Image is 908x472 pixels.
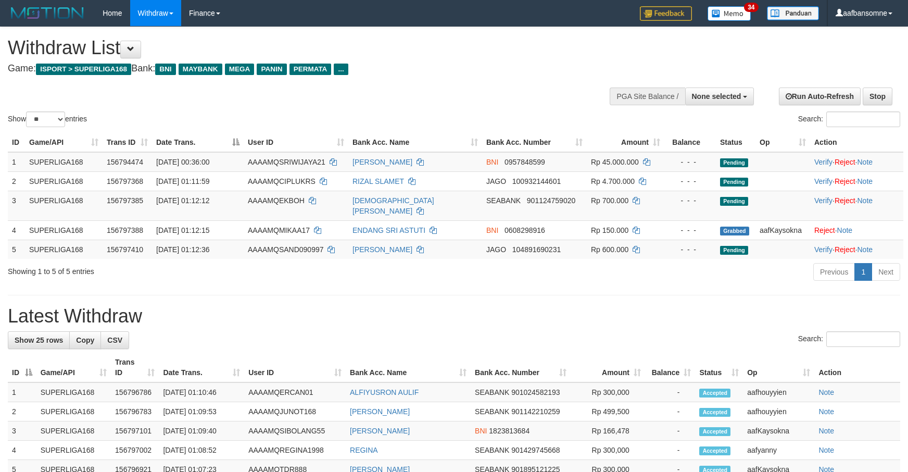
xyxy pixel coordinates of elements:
div: PGA Site Balance / [610,88,685,105]
th: Status [716,133,755,152]
td: [DATE] 01:09:40 [159,421,244,441]
a: ALFIYUSRON AULIF [350,388,419,396]
th: Action [814,353,900,382]
a: Reject [835,196,855,205]
td: 4 [8,441,36,460]
td: aafyanny [743,441,814,460]
td: · · [810,240,903,259]
span: AAAAMQMIKAA17 [248,226,310,234]
span: PANIN [257,64,286,75]
td: [DATE] 01:10:46 [159,382,244,402]
span: Rp 45.000.000 [591,158,639,166]
span: Rp 700.000 [591,196,628,205]
th: Bank Acc. Number: activate to sort column ascending [482,133,587,152]
td: 2 [8,402,36,421]
a: [PERSON_NAME] [352,245,412,254]
a: Verify [814,177,833,185]
td: SUPERLIGA168 [25,191,103,220]
th: Action [810,133,903,152]
a: [PERSON_NAME] [350,407,410,416]
a: RIZAL SLAMET [352,177,404,185]
a: Next [872,263,900,281]
a: Reject [835,245,855,254]
span: Copy 104891690231 to clipboard [512,245,561,254]
span: Copy 901024582193 to clipboard [511,388,560,396]
a: Show 25 rows [8,331,70,349]
th: Status: activate to sort column ascending [695,353,743,382]
span: Rp 4.700.000 [591,177,635,185]
span: 156797368 [107,177,143,185]
td: SUPERLIGA168 [25,220,103,240]
td: SUPERLIGA168 [36,441,111,460]
th: Trans ID: activate to sort column ascending [103,133,152,152]
input: Search: [826,331,900,347]
td: SUPERLIGA168 [36,402,111,421]
a: Note [818,446,834,454]
th: Date Trans.: activate to sort column ascending [159,353,244,382]
td: - [645,421,695,441]
img: Button%20Memo.svg [708,6,751,21]
td: aafKaysokna [743,421,814,441]
a: Verify [814,245,833,254]
td: Rp 499,500 [571,402,645,421]
a: ENDANG SRI ASTUTI [352,226,425,234]
a: [PERSON_NAME] [352,158,412,166]
span: AAAAMQEKBOH [248,196,305,205]
span: Accepted [699,446,730,455]
span: CSV [107,336,122,344]
img: MOTION_logo.png [8,5,87,21]
span: Copy 0957848599 to clipboard [505,158,545,166]
a: Note [818,427,834,435]
td: · · [810,152,903,172]
span: Copy 901142210259 to clipboard [511,407,560,416]
span: SEABANK [486,196,521,205]
span: JAGO [486,245,506,254]
a: Verify [814,196,833,205]
span: Show 25 rows [15,336,63,344]
th: Bank Acc. Number: activate to sort column ascending [471,353,571,382]
span: [DATE] 01:12:12 [156,196,209,205]
span: Accepted [699,427,730,436]
td: [DATE] 01:08:52 [159,441,244,460]
span: SEABANK [475,388,509,396]
span: Copy 1823813684 to clipboard [489,427,529,435]
td: 156796786 [111,382,159,402]
td: SUPERLIGA168 [25,171,103,191]
span: Pending [720,197,748,206]
input: Search: [826,111,900,127]
td: Rp 300,000 [571,441,645,460]
span: PERMATA [289,64,332,75]
div: - - - [669,176,712,187]
div: - - - [669,225,712,235]
th: Date Trans.: activate to sort column descending [152,133,244,152]
td: Rp 166,478 [571,421,645,441]
label: Show entries [8,111,87,127]
span: 156797385 [107,196,143,205]
td: 1 [8,382,36,402]
span: Accepted [699,389,730,398]
td: AAAAMQERCAN01 [244,382,346,402]
td: Rp 300,000 [571,382,645,402]
th: Balance: activate to sort column ascending [645,353,695,382]
select: Showentries [26,111,65,127]
a: [DEMOGRAPHIC_DATA][PERSON_NAME] [352,196,434,215]
span: MEGA [225,64,255,75]
button: None selected [685,88,754,105]
span: Copy [76,336,94,344]
span: ... [334,64,348,75]
td: 156797002 [111,441,159,460]
td: SUPERLIGA168 [25,240,103,259]
a: Note [857,158,873,166]
span: MAYBANK [179,64,222,75]
div: Showing 1 to 5 of 5 entries [8,262,371,277]
a: Note [818,407,834,416]
td: 2 [8,171,25,191]
img: panduan.png [767,6,819,20]
a: Note [818,388,834,396]
div: - - - [669,195,712,206]
th: Op: activate to sort column ascending [755,133,810,152]
a: [PERSON_NAME] [350,427,410,435]
a: 1 [854,263,872,281]
td: aafKaysokna [755,220,810,240]
span: BNI [486,158,498,166]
